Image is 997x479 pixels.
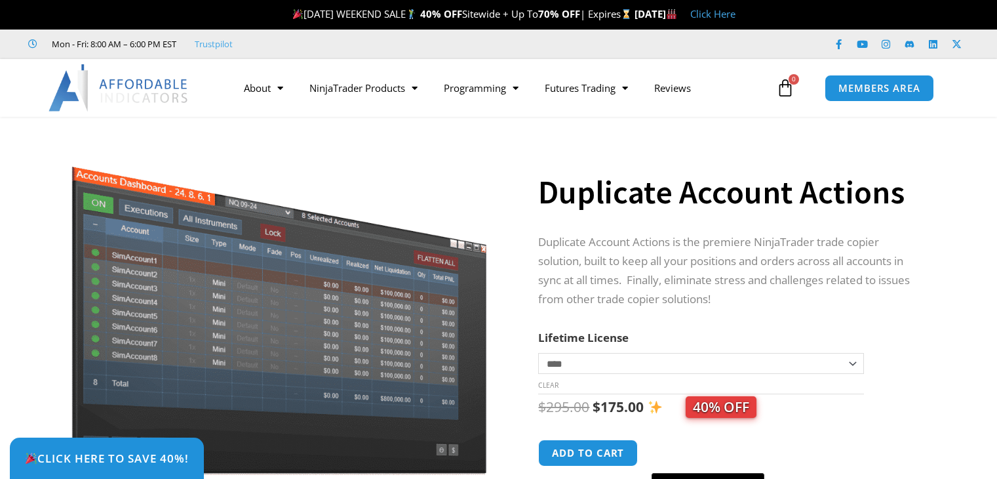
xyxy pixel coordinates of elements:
span: 0 [789,74,799,85]
a: NinjaTrader Products [296,73,431,103]
img: 🏌️‍♂️ [406,9,416,19]
img: Screenshot 2024-08-26 15414455555 [68,140,490,475]
img: 🎉 [26,453,37,464]
span: Click Here to save 40%! [25,453,189,464]
img: ✨ [648,400,662,414]
span: $ [593,398,600,416]
a: Programming [431,73,532,103]
strong: [DATE] [635,7,677,20]
label: Lifetime License [538,330,629,345]
a: MEMBERS AREA [825,75,934,102]
span: Mon - Fri: 8:00 AM – 6:00 PM EST [49,36,176,52]
bdi: 175.00 [593,398,644,416]
a: Reviews [641,73,704,103]
span: $ [538,398,546,416]
img: 🏭 [667,9,676,19]
a: Futures Trading [532,73,641,103]
strong: 70% OFF [538,7,580,20]
a: Clear options [538,381,558,390]
h1: Duplicate Account Actions [538,169,921,215]
a: Trustpilot [195,36,233,52]
p: Duplicate Account Actions is the premiere NinjaTrader trade copier solution, built to keep all yo... [538,233,921,309]
span: 40% OFF [686,396,756,418]
a: 0 [756,69,814,107]
img: 🎉 [293,9,303,19]
strong: 40% OFF [420,7,462,20]
a: About [231,73,296,103]
nav: Menu [231,73,773,103]
a: 🎉Click Here to save 40%! [10,438,204,479]
span: MEMBERS AREA [838,83,920,93]
img: LogoAI | Affordable Indicators – NinjaTrader [49,64,189,112]
a: Click Here [690,7,735,20]
bdi: 295.00 [538,398,589,416]
span: [DATE] WEEKEND SALE Sitewide + Up To | Expires [290,7,634,20]
img: ⌛ [621,9,631,19]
